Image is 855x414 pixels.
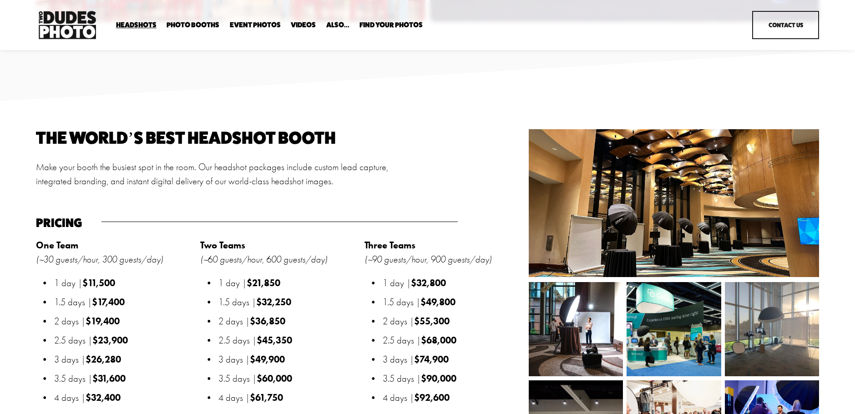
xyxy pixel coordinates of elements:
p: 3 days | [383,353,524,367]
p: 1.5 days | [54,295,195,310]
strong: $31,600 [92,373,126,384]
a: folder dropdown [326,21,349,30]
strong: $92,600 [414,392,450,403]
strong: $68,000 [421,334,456,346]
strong: $61,750 [250,392,283,403]
strong: $32,250 [256,296,291,308]
a: folder dropdown [167,21,219,30]
p: 1.5 days | [218,295,359,310]
p: 4 days | [54,391,195,405]
em: (~60 guests/hour, 600 guests/day) [200,254,328,265]
a: folder dropdown [359,21,423,30]
h4: Pricing [36,217,96,229]
p: 1 day | [383,276,524,291]
strong: One Team [36,239,78,251]
p: 2.5 days | [218,333,359,348]
img: Nashville HDC-3.jpg [529,282,623,376]
strong: $19,400 [86,315,120,327]
strong: $49,800 [420,296,455,308]
img: image0.jpeg [693,282,819,376]
p: 1 day | [54,276,195,291]
strong: $32,800 [411,277,446,288]
p: Make your booth the busiest spot in the room. Our headshot packages include custom lead capture, ... [36,161,425,189]
strong: $49,900 [250,353,285,365]
a: Event Photos [230,21,281,30]
strong: $36,850 [250,315,285,327]
p: 2 days | [383,314,524,329]
span: Photo Booths [167,21,219,29]
strong: $90,000 [421,373,456,384]
strong: $32,400 [86,392,121,403]
p: 2.5 days | [54,333,195,348]
p: 2 days | [54,314,195,329]
span: Also... [326,21,349,29]
p: 2.5 days | [383,333,524,348]
em: (~90 guests/hour, 900 guests/day) [364,254,492,265]
strong: $26,280 [86,353,121,365]
strong: Two Teams [200,239,245,251]
p: 3.5 days | [383,372,524,386]
strong: $74,900 [414,353,449,365]
strong: $17,400 [92,296,125,308]
p: 1 day | [218,276,359,291]
p: 3.5 days | [218,372,359,386]
a: Contact Us [752,11,819,39]
a: Videos [291,21,316,30]
strong: $11,500 [82,277,115,288]
span: Find Your Photos [359,21,423,29]
a: folder dropdown [116,21,157,30]
p: 4 days | [383,391,524,405]
img: _FP_2412.jpg [602,282,744,376]
strong: $21,850 [247,277,280,288]
p: 3 days | [54,353,195,367]
strong: $60,000 [257,373,292,384]
p: 2 days | [218,314,359,329]
strong: $23,900 [92,334,128,346]
h2: The world’s best headshot booth [36,129,425,146]
p: 3.5 days | [54,372,195,386]
p: 3 days | [218,353,359,367]
strong: Three Teams [364,239,415,251]
p: 1.5 days | [383,295,524,310]
p: 4 days | [218,391,359,405]
strong: $55,300 [414,315,450,327]
strong: $45,350 [257,334,292,346]
img: Two Dudes Photo | Headshots, Portraits &amp; Photo Booths [36,9,99,41]
em: (~30 guests/hour, 300 guests/day) [36,254,163,265]
span: Headshots [116,21,157,29]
